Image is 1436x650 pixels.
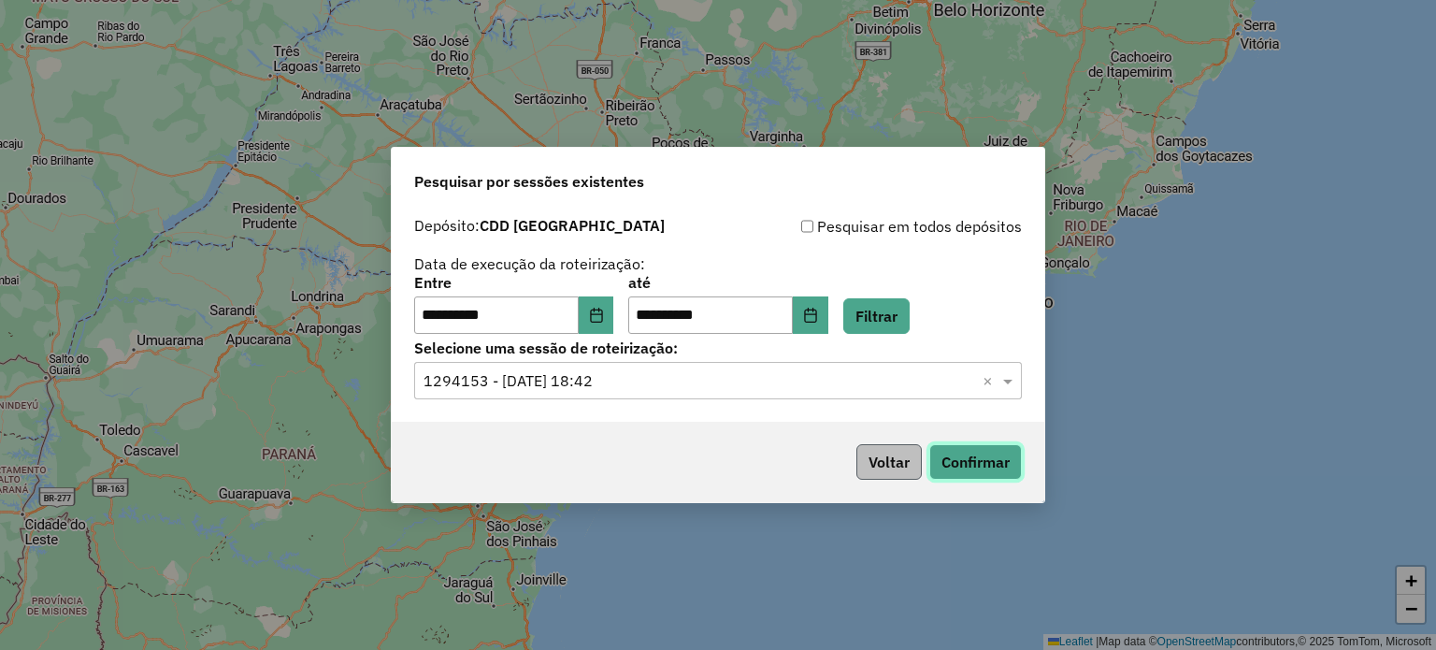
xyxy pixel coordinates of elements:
button: Choose Date [579,296,614,334]
span: Pesquisar por sessões existentes [414,170,644,193]
button: Voltar [856,444,922,480]
span: Clear all [983,369,998,392]
button: Filtrar [843,298,910,334]
label: Depósito: [414,214,665,237]
button: Confirmar [929,444,1022,480]
label: Selecione uma sessão de roteirização: [414,337,1022,359]
label: Entre [414,271,613,294]
strong: CDD [GEOGRAPHIC_DATA] [480,216,665,235]
label: Data de execução da roteirização: [414,253,645,275]
div: Pesquisar em todos depósitos [718,215,1022,238]
button: Choose Date [793,296,828,334]
label: até [628,271,827,294]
